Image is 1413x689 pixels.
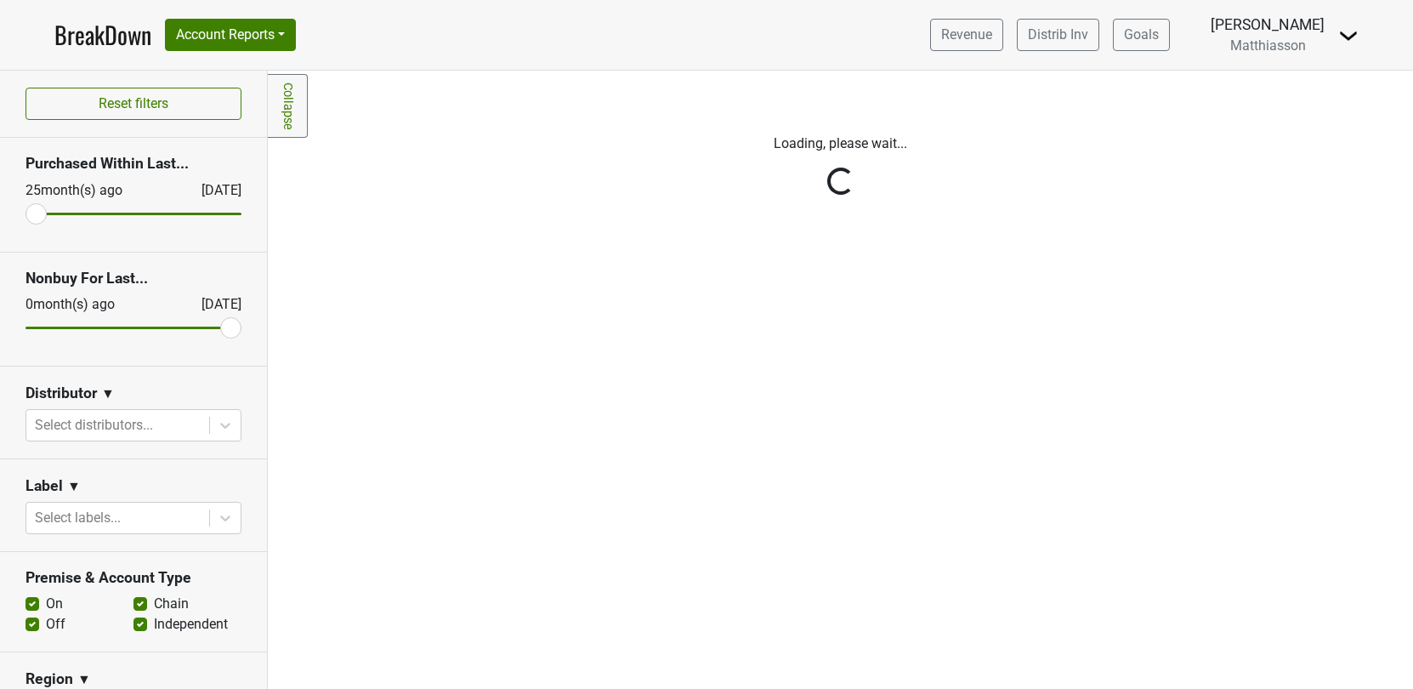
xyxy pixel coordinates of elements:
[1338,26,1359,46] img: Dropdown Menu
[1211,14,1325,36] div: [PERSON_NAME]
[165,19,296,51] button: Account Reports
[1230,37,1306,54] span: Matthiasson
[1113,19,1170,51] a: Goals
[369,134,1313,154] p: Loading, please wait...
[1017,19,1099,51] a: Distrib Inv
[268,74,308,138] a: Collapse
[54,17,151,53] a: BreakDown
[930,19,1003,51] a: Revenue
